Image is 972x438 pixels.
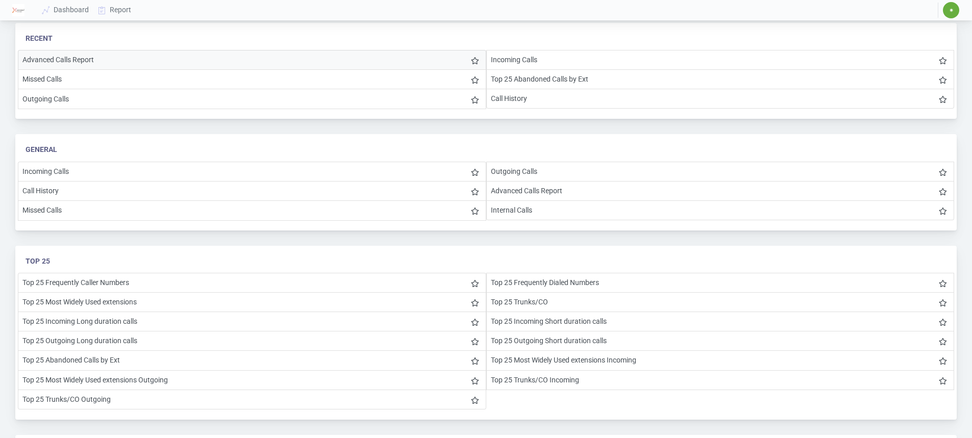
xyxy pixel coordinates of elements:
[18,50,486,70] li: Advanced Calls Report
[26,256,946,267] div: Top 25
[486,69,955,89] li: Top 25 Abandoned Calls by Ext
[486,162,955,182] li: Outgoing Calls
[18,69,486,89] li: Missed Calls
[486,273,955,293] li: Top 25 Frequently Dialed Numbers
[18,312,486,331] li: Top 25 Incoming Long duration calls
[949,7,954,13] span: ✷
[18,390,486,409] li: Top 25 Trunks/CO Outgoing
[12,4,24,16] img: Logo
[18,89,486,109] li: Outgoing Calls
[18,200,486,221] li: Missed Calls
[486,370,955,390] li: Top 25 Trunks/CO Incoming
[18,370,486,390] li: Top 25 Most Widely Used extensions Outgoing
[486,312,955,331] li: Top 25 Incoming Short duration calls
[486,50,955,70] li: Incoming Calls
[26,33,946,44] div: Recent
[486,331,955,351] li: Top 25 Outgoing Short duration calls
[18,273,486,293] li: Top 25 Frequently Caller Numbers
[18,331,486,351] li: Top 25 Outgoing Long duration calls
[18,181,486,201] li: Call History
[486,292,955,312] li: Top 25 Trunks/CO
[38,1,94,19] a: Dashboard
[486,89,955,109] li: Call History
[94,1,136,19] a: Report
[18,292,486,312] li: Top 25 Most Widely Used extensions
[18,162,486,182] li: Incoming Calls
[486,181,955,201] li: Advanced Calls Report
[486,350,955,370] li: Top 25 Most Widely Used extensions Incoming
[486,200,955,220] li: Internal Calls
[18,350,486,370] li: Top 25 Abandoned Calls by Ext
[942,2,960,19] button: ✷
[26,144,946,155] div: General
